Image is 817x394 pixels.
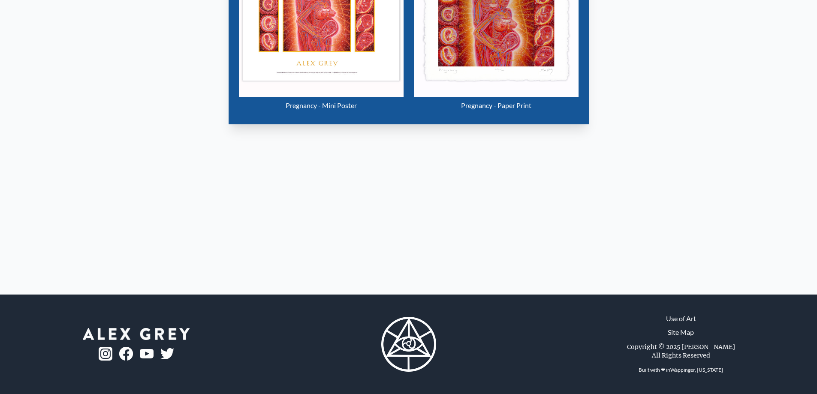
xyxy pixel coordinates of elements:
img: fb-logo.png [119,347,133,361]
div: Copyright © 2025 [PERSON_NAME] [627,343,735,351]
div: Pregnancy - Paper Print [414,97,579,114]
img: ig-logo.png [99,347,112,361]
img: twitter-logo.png [160,348,174,359]
a: Site Map [668,327,694,337]
div: Pregnancy - Mini Poster [239,97,404,114]
a: Wappinger, [US_STATE] [670,367,723,373]
img: youtube-logo.png [140,349,154,359]
a: Use of Art [666,313,696,324]
div: Built with ❤ in [635,363,727,377]
div: All Rights Reserved [652,351,710,360]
